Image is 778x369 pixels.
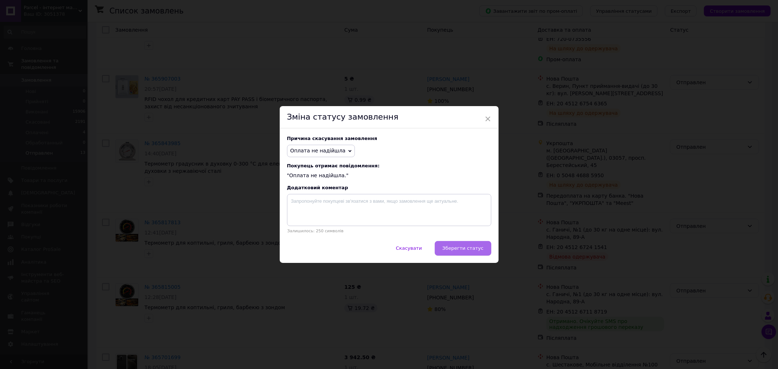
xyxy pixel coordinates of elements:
span: Скасувати [396,245,422,251]
div: Додатковий коментар [287,185,491,190]
button: Зберегти статус [435,241,491,256]
div: "Оплата не надійшла." [287,163,491,179]
span: × [485,113,491,125]
span: Покупець отримає повідомлення: [287,163,491,168]
span: Зберегти статус [442,245,484,251]
p: Залишилось: 250 символів [287,229,491,233]
div: Зміна статусу замовлення [280,106,499,128]
span: Оплата не надійшла [290,148,346,154]
button: Скасувати [388,241,429,256]
div: Причина скасування замовлення [287,136,491,141]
